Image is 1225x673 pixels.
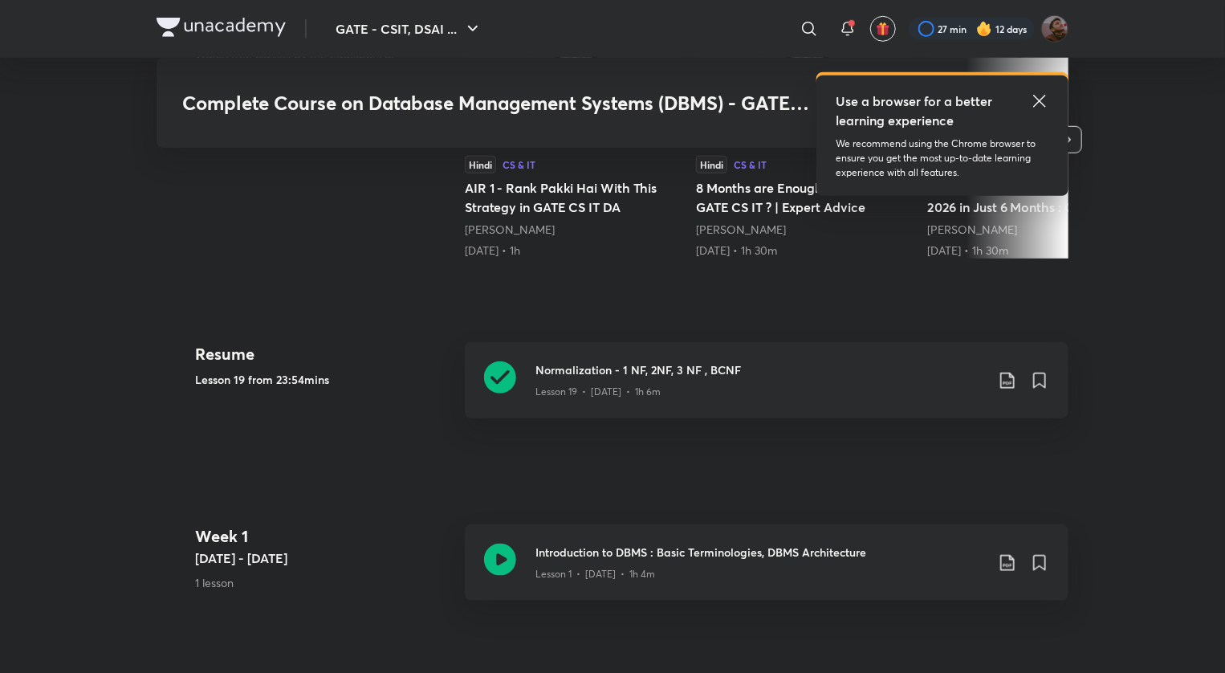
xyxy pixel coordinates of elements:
div: 10th May • 1h 30m [696,243,914,259]
div: 17th Jul • 1h 30m [927,243,1146,259]
div: Sweta Kumari [465,222,683,238]
h5: [DATE] - [DATE] [195,549,452,568]
h4: Resume [195,342,452,366]
div: Hindi [696,156,727,173]
p: We recommend using the Chrome browser to ensure you get the most up-to-date learning experience w... [836,137,1049,180]
div: Hindi [465,156,496,173]
a: Introduction to DBMS : Basic Terminologies, DBMS ArchitectureLesson 1 • [DATE] • 1h 4m [465,524,1068,620]
img: Company Logo [157,18,286,37]
p: Lesson 1 • [DATE] • 1h 4m [535,567,655,581]
h3: Normalization - 1 NF, 2NF, 3 NF , BCNF [535,361,985,378]
div: 7th Mar • 1h [465,243,683,259]
h3: Complete Course on Database Management Systems (DBMS) - GATE 2025/26 [182,92,811,115]
div: Sweta Kumari [696,222,914,238]
p: Lesson 19 • [DATE] • 1h 6m [535,385,661,399]
h5: Lesson 19 from 23:54mins [195,371,452,388]
div: CS & IT [503,160,535,169]
img: avatar [876,22,890,36]
a: Company Logo [157,18,286,41]
button: GATE - CSIT, DSAI ... [326,13,492,45]
a: Normalization - 1 NF, 2NF, 3 NF , BCNFLesson 19 • [DATE] • 1h 6m [465,342,1068,438]
img: Suryansh Singh [1041,15,1068,43]
h5: Use a browser for a better learning experience [836,92,995,130]
button: avatar [870,16,896,42]
h5: 8 Months are Enough to Crack GATE CS IT ? | Expert Advice [696,178,914,217]
div: CS & IT [734,160,767,169]
a: [PERSON_NAME] [927,222,1017,237]
h5: AIR 1 - Rank Pakki Hai With This Strategy in GATE CS IT DA [465,178,683,217]
a: [PERSON_NAME] [465,222,555,237]
a: [PERSON_NAME] [696,222,786,237]
img: streak [976,21,992,37]
h5: Top 50 Rank Strategy For GATE 2026 in Just 6 Months : CS IT [927,178,1146,217]
h3: Introduction to DBMS : Basic Terminologies, DBMS Architecture [535,544,985,561]
h4: Week 1 [195,524,452,549]
p: 1 lesson [195,574,452,591]
div: Sweta Kumari [927,222,1146,238]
